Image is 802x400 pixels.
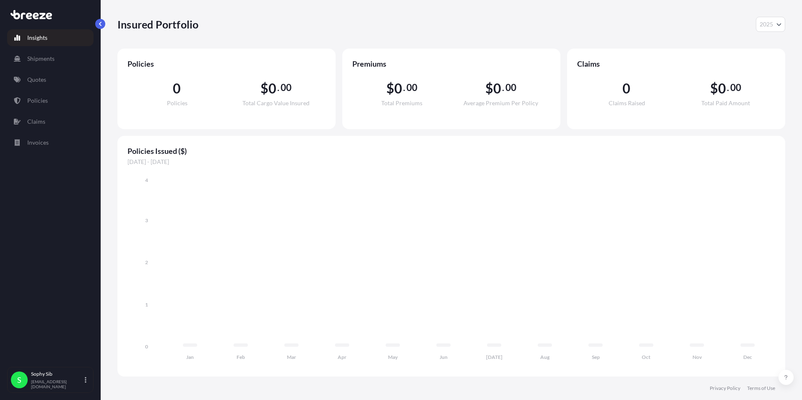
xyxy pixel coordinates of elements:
a: Claims [7,113,94,130]
span: . [727,84,729,91]
tspan: Apr [338,354,346,360]
span: $ [485,82,493,95]
p: Invoices [27,138,49,147]
span: 0 [268,82,276,95]
span: 0 [622,82,630,95]
p: Policies [27,96,48,105]
p: Shipments [27,55,55,63]
tspan: May [388,354,398,360]
span: Claims Raised [609,100,645,106]
tspan: 0 [145,343,148,350]
span: $ [386,82,394,95]
span: Average Premium Per Policy [463,100,538,106]
a: Policies [7,92,94,109]
span: Policies [128,59,325,69]
span: Policies [167,100,187,106]
a: Terms of Use [747,385,775,392]
p: Insured Portfolio [117,18,198,31]
span: . [502,84,504,91]
span: 0 [493,82,501,95]
p: Insights [27,34,47,42]
span: Total Premiums [381,100,422,106]
p: Claims [27,117,45,126]
span: . [403,84,405,91]
tspan: Oct [642,354,651,360]
span: $ [260,82,268,95]
p: Quotes [27,75,46,84]
tspan: 1 [145,301,148,308]
span: 0 [394,82,402,95]
a: Invoices [7,134,94,151]
span: Total Cargo Value Insured [242,100,310,106]
tspan: Dec [743,354,752,360]
tspan: Sep [592,354,600,360]
a: Quotes [7,71,94,88]
tspan: Aug [540,354,550,360]
tspan: 2 [145,259,148,265]
a: Privacy Policy [710,385,740,392]
tspan: 3 [145,217,148,223]
span: Policies Issued ($) [128,146,775,156]
span: $ [710,82,718,95]
span: 00 [281,84,292,91]
tspan: 4 [145,177,148,183]
span: S [17,376,21,384]
span: [DATE] - [DATE] [128,158,775,166]
span: 0 [173,82,181,95]
tspan: Nov [693,354,702,360]
span: 00 [406,84,417,91]
span: Premiums [352,59,550,69]
p: Sophy Sib [31,371,83,377]
span: 0 [718,82,726,95]
tspan: Feb [237,354,245,360]
a: Shipments [7,50,94,67]
p: [EMAIL_ADDRESS][DOMAIN_NAME] [31,379,83,389]
span: . [277,84,279,91]
tspan: Jun [440,354,448,360]
a: Insights [7,29,94,46]
tspan: [DATE] [486,354,503,360]
span: Claims [577,59,775,69]
span: 2025 [760,20,773,29]
tspan: Mar [287,354,296,360]
span: Total Paid Amount [701,100,750,106]
span: 00 [730,84,741,91]
tspan: Jan [186,354,194,360]
button: Year Selector [756,17,785,32]
span: 00 [505,84,516,91]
